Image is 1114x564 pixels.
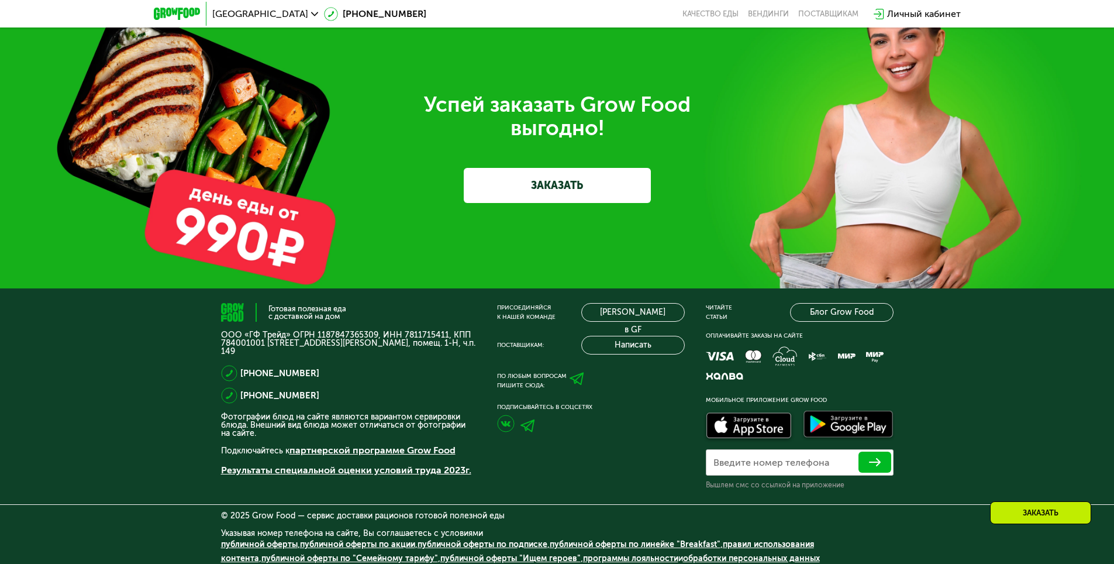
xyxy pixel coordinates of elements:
[497,372,567,390] div: По любым вопросам пишите сюда:
[324,7,426,21] a: [PHONE_NUMBER]
[230,93,885,140] div: Успей заказать Grow Food выгодно!
[497,341,544,350] div: Поставщикам:
[706,396,894,405] div: Мобильное приложение Grow Food
[497,303,556,322] div: Присоединяйся к нашей команде
[497,403,685,412] div: Подписывайтесь в соцсетях
[221,539,298,549] a: публичной оферты
[221,331,476,356] p: ООО «ГФ Трейд» ОГРН 1187847365309, ИНН 7811715411, КПП 784001001 [STREET_ADDRESS][PERSON_NAME], п...
[221,465,471,476] a: Результаты специальной оценки условий труда 2023г.
[268,305,346,320] div: Готовая полезная еда с доставкой на дом
[212,9,308,19] span: [GEOGRAPHIC_DATA]
[221,443,476,458] p: Подключайтесь к
[440,553,581,563] a: публичной оферты "Ищем героев"
[706,303,732,322] div: Читайте статьи
[221,512,894,520] div: © 2025 Grow Food — сервис доставки рационов готовой полезной еды
[240,366,319,380] a: [PHONE_NUMBER]
[801,408,896,442] img: Доступно в Google Play
[683,553,820,563] a: обработки персональных данных
[682,9,739,19] a: Качество еды
[261,553,438,563] a: публичной оферты по "Семейному тарифу"
[790,303,894,322] a: Блог Grow Food
[990,501,1091,524] div: Заказать
[221,413,476,438] p: Фотографии блюд на сайте являются вариантом сервировки блюда. Внешний вид блюда может отличаться ...
[887,7,961,21] div: Личный кабинет
[748,9,789,19] a: Вендинги
[713,459,829,466] label: Введите номер телефона
[221,539,814,563] a: правил использования контента
[289,445,456,456] a: партнерской программе Grow Food
[706,331,894,341] div: Оплачивайте заказы на сайте
[418,539,547,549] a: публичной оферты по подписке
[706,480,894,490] div: Вышлем смс со ссылкой на приложение
[550,539,720,549] a: публичной оферты по линейке "Breakfast"
[581,303,685,322] a: [PERSON_NAME] в GF
[240,388,319,403] a: [PHONE_NUMBER]
[464,168,651,203] a: ЗАКАЗАТЬ
[798,9,858,19] div: поставщикам
[581,336,685,355] button: Написать
[221,539,820,563] span: , , , , , , , и
[300,539,415,549] a: публичной оферты по акции
[583,553,678,563] a: программы лояльности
